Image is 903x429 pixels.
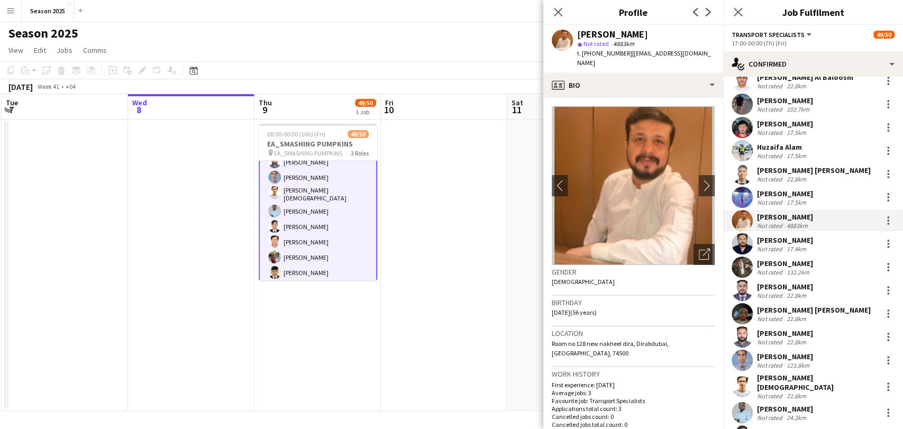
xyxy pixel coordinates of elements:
[757,82,785,90] div: Not rated
[30,43,50,57] a: Edit
[552,278,615,286] span: [DEMOGRAPHIC_DATA]
[785,315,808,323] div: 22.8km
[757,119,813,129] div: [PERSON_NAME]
[552,340,669,357] span: Room no 128 new nakheel dira, Dirabdubai, [GEOGRAPHIC_DATA], 74500
[34,45,46,55] span: Edit
[552,106,715,265] img: Crew avatar or photo
[757,198,785,206] div: Not rated
[79,43,111,57] a: Comms
[732,39,895,47] div: 17:00-00:00 (7h) (Fri)
[4,43,28,57] a: View
[757,338,785,346] div: Not rated
[785,338,808,346] div: 22.8km
[543,72,723,98] div: Bio
[552,397,715,405] p: Favourite job: Transport Specialists
[83,45,107,55] span: Comms
[552,405,715,413] p: Applications total count: 3
[57,45,72,55] span: Jobs
[552,381,715,389] p: First experience: [DATE]
[552,298,715,307] h3: Birthday
[66,83,76,90] div: +04
[355,108,376,116] div: 1 Job
[732,31,813,39] button: Transport Specialists
[757,166,871,175] div: [PERSON_NAME] [PERSON_NAME]
[757,414,785,422] div: Not rated
[577,49,711,67] span: | [EMAIL_ADDRESS][DOMAIN_NAME]
[267,130,325,138] span: 08:00-00:00 (16h) (Fri)
[611,40,636,48] span: 4883km
[785,198,808,206] div: 17.5km
[757,212,813,222] div: [PERSON_NAME]
[552,413,715,421] p: Cancelled jobs count: 0
[757,189,813,198] div: [PERSON_NAME]
[583,40,609,48] span: Not rated
[757,152,785,160] div: Not rated
[757,352,813,361] div: [PERSON_NAME]
[757,175,785,183] div: Not rated
[785,222,810,230] div: 4883km
[785,392,808,400] div: 22.8km
[757,72,853,82] div: [PERSON_NAME] Al Balooshi
[757,282,813,291] div: [PERSON_NAME]
[757,129,785,136] div: Not rated
[131,104,147,116] span: 8
[757,105,785,113] div: Not rated
[552,369,715,379] h3: Work history
[552,328,715,338] h3: Location
[577,30,648,39] div: [PERSON_NAME]
[785,414,808,422] div: 24.3km
[22,1,74,21] button: Season 2025
[259,124,377,280] app-job-card: 08:00-00:00 (16h) (Fri)49/50EA_SMASHING PUMPKINS EA_SMASHING PUMPKINS3 Roles[PERSON_NAME][PERSON_...
[384,104,394,116] span: 10
[757,328,813,338] div: [PERSON_NAME]
[757,305,871,315] div: [PERSON_NAME] [PERSON_NAME]
[873,31,895,39] span: 49/50
[552,267,715,277] h3: Gender
[8,45,23,55] span: View
[757,268,785,276] div: Not rated
[757,142,808,152] div: Huzaifa Alam
[385,98,394,107] span: Fri
[348,130,369,138] span: 49/50
[757,245,785,253] div: Not rated
[723,51,903,77] div: Confirmed
[259,139,377,149] h3: EA_SMASHING PUMPKINS
[785,268,811,276] div: 132.2km
[785,175,808,183] div: 22.8km
[785,105,811,113] div: 102.7km
[785,245,808,253] div: 17.4km
[274,149,342,157] span: EA_SMASHING PUMPKINS
[355,99,376,107] span: 49/50
[732,31,805,39] span: Transport Specialists
[757,235,813,245] div: [PERSON_NAME]
[512,98,523,107] span: Sat
[577,49,632,57] span: t. [PHONE_NUMBER]
[757,392,785,400] div: Not rated
[8,81,33,92] div: [DATE]
[257,104,272,116] span: 9
[6,98,18,107] span: Tue
[757,96,813,105] div: [PERSON_NAME]
[259,98,272,107] span: Thu
[35,83,61,90] span: Week 41
[785,129,808,136] div: 17.5km
[757,361,785,369] div: Not rated
[785,82,808,90] div: 22.8km
[723,5,903,19] h3: Job Fulfilment
[757,222,785,230] div: Not rated
[351,149,369,157] span: 3 Roles
[694,244,715,265] div: Open photos pop-in
[785,152,808,160] div: 17.5km
[785,361,811,369] div: 123.8km
[132,98,147,107] span: Wed
[510,104,523,116] span: 11
[757,373,878,392] div: [PERSON_NAME][DEMOGRAPHIC_DATA]
[52,43,77,57] a: Jobs
[757,291,785,299] div: Not rated
[757,404,813,414] div: [PERSON_NAME]
[543,5,723,19] h3: Profile
[8,25,78,41] h1: Season 2025
[757,259,813,268] div: [PERSON_NAME]
[757,315,785,323] div: Not rated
